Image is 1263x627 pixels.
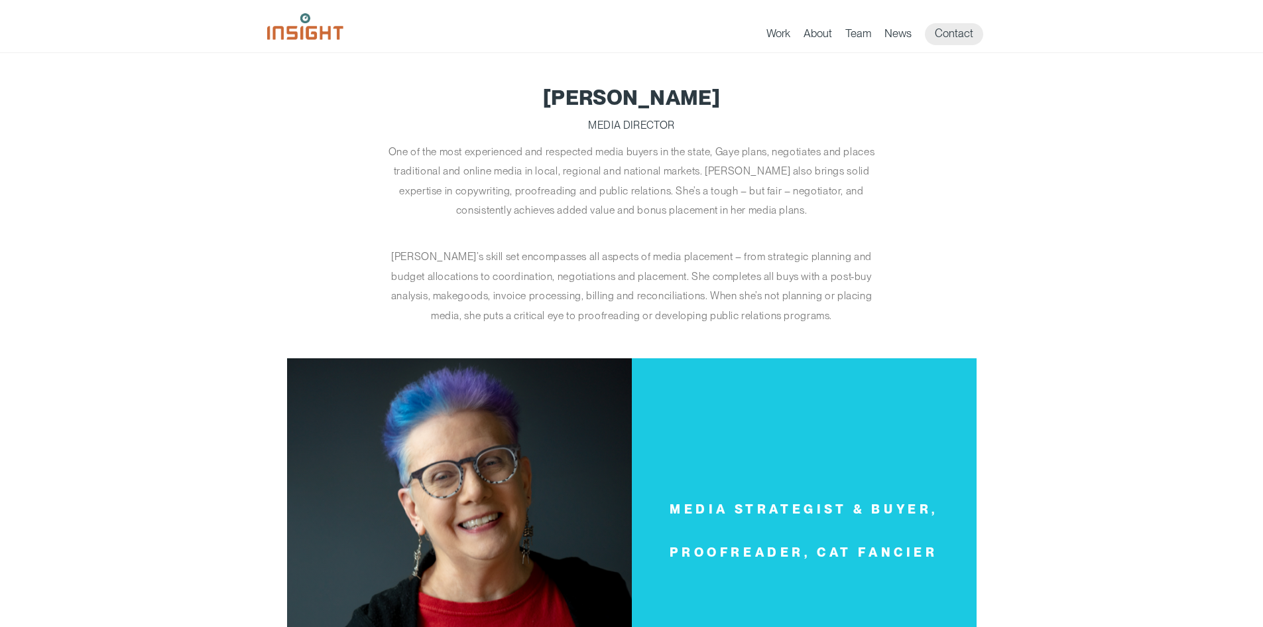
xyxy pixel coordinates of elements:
img: Insight Marketing Design [267,13,343,40]
a: About [804,27,832,45]
p: [PERSON_NAME]’s skill set encompasses all aspects of media placement – from strategic planning an... [383,247,880,325]
p: One of the most experienced and respected media buyers in the state, Gaye plans, negotiates and p... [383,142,880,220]
a: Contact [925,23,983,45]
h1: [PERSON_NAME] [287,86,977,109]
span: Media Strategist & Buyer, Proofreader, Cat Fancier [665,488,943,575]
a: Team [845,27,871,45]
a: News [884,27,912,45]
p: Media Director [287,115,977,135]
a: Work [766,27,790,45]
nav: primary navigation menu [766,23,996,45]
